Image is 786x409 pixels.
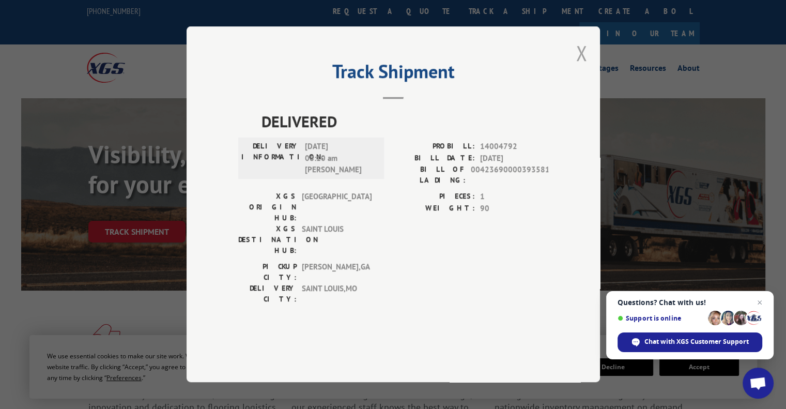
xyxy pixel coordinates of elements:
label: WEIGHT: [393,203,475,215]
label: BILL DATE: [393,153,475,164]
span: [DATE] 08:10 am [PERSON_NAME] [305,141,375,176]
span: Support is online [618,314,704,322]
span: [PERSON_NAME] , GA [302,262,372,283]
span: SAINT LOUIS [302,224,372,256]
label: DELIVERY CITY: [238,283,297,305]
label: BILL OF LADING: [393,164,466,186]
span: 90 [480,203,548,215]
label: PICKUP CITY: [238,262,297,283]
span: DELIVERED [261,110,548,133]
label: DELIVERY INFORMATION: [241,141,300,176]
span: SAINT LOUIS , MO [302,283,372,305]
label: PROBILL: [393,141,475,153]
span: 14004792 [480,141,548,153]
a: Open chat [743,368,774,399]
label: XGS DESTINATION HUB: [238,224,297,256]
span: Chat with XGS Customer Support [618,332,762,352]
label: XGS ORIGIN HUB: [238,191,297,224]
span: Questions? Chat with us! [618,298,762,307]
span: 00423690000393581 [471,164,548,186]
h2: Track Shipment [238,64,548,84]
label: PIECES: [393,191,475,203]
span: 1 [480,191,548,203]
span: [DATE] [480,153,548,164]
span: [GEOGRAPHIC_DATA] [302,191,372,224]
button: Close modal [576,39,587,67]
span: Chat with XGS Customer Support [644,337,749,346]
